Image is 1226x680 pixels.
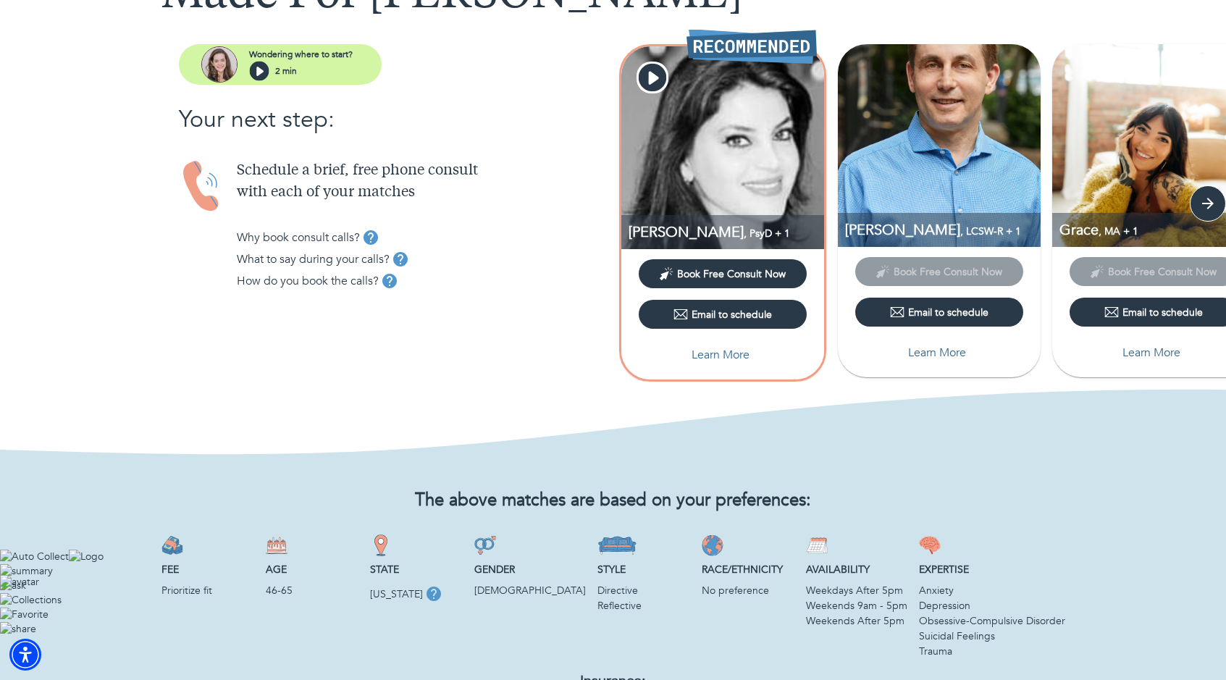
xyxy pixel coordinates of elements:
span: Book Free Consult Now [677,267,786,281]
img: Age [266,534,287,556]
button: Learn More [639,340,807,369]
p: Trauma [919,644,1065,659]
p: Expertise [919,562,1065,577]
p: Fee [161,562,254,577]
img: Race/Ethnicity [702,534,723,556]
p: Weekdays After 5pm [806,583,907,598]
p: Your next step: [179,102,613,137]
p: Learn More [1122,344,1180,361]
p: [DEMOGRAPHIC_DATA] [474,583,586,598]
p: Reflective [597,598,690,613]
div: Email to schedule [673,307,772,322]
img: Recommended Therapist [687,29,817,64]
button: Book Free Consult Now [639,259,807,288]
p: [US_STATE] [370,587,423,602]
p: State [370,562,463,577]
img: State [370,534,392,556]
p: Wondering where to start? [249,48,353,61]
p: Prioritize fit [161,583,254,598]
p: 46-65 [266,583,358,598]
p: Learn More [692,346,750,364]
p: LCSW-R, Integrative Practitioner [845,220,1041,240]
p: Age [266,562,358,577]
p: Anxiety [919,583,1065,598]
button: Email to schedule [639,300,807,329]
p: Depression [919,598,1065,613]
p: Race/Ethnicity [702,562,794,577]
div: Accessibility Menu [9,639,41,671]
span: , PsyD + 1 [744,227,790,240]
p: Obsessive-Compulsive Disorder [919,613,1065,629]
p: 2 min [275,64,297,77]
span: , MA + 1 [1099,224,1138,238]
button: Learn More [855,338,1023,367]
img: Logo [69,550,104,564]
p: How do you book the calls? [237,272,379,290]
span: This provider has not yet shared their calendar link. Please email the provider to schedule [855,264,1023,278]
p: Suicidal Feelings [919,629,1065,644]
p: Gender [474,562,586,577]
p: Style [597,562,690,577]
p: Directive [597,583,690,598]
img: Expertise [919,534,941,556]
div: Email to schedule [890,305,988,319]
p: What to say during your calls? [237,251,390,268]
p: Weekends After 5pm [806,613,907,629]
p: PsyD, Coaching [629,222,824,242]
h2: The above matches are based on your preferences: [161,490,1065,511]
p: No preference [702,583,794,598]
button: Email to schedule [855,298,1023,327]
span: , LCSW-R + 1 [960,224,1021,238]
button: assistantWondering where to start?2 min [179,44,382,85]
img: Style [597,534,637,556]
button: tooltip [379,270,400,292]
button: tooltip [423,583,445,605]
img: Fee [161,534,183,556]
img: Availability [806,534,828,556]
img: Handset [179,160,225,213]
p: Learn More [908,344,966,361]
p: Weekends 9am - 5pm [806,598,907,613]
img: Gender [474,534,496,556]
div: Email to schedule [1104,305,1203,319]
p: Schedule a brief, free phone consult with each of your matches [237,160,613,203]
p: Availability [806,562,907,577]
img: Farnaz Sky profile [621,46,824,249]
img: Greg Sandler profile [838,44,1041,247]
img: assistant [201,46,238,83]
p: Why book consult calls? [237,229,360,246]
button: tooltip [390,248,411,270]
button: tooltip [360,227,382,248]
